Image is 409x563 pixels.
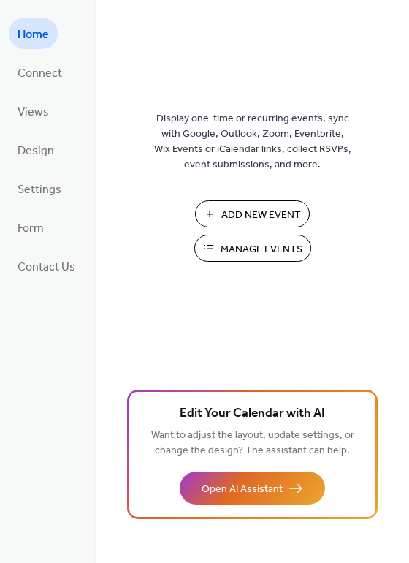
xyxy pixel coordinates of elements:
button: Open AI Assistant [180,472,325,505]
span: Contact Us [18,256,75,279]
a: Design [9,134,63,165]
span: Form [18,217,44,240]
span: Home [18,23,49,46]
span: Settings [18,178,61,201]
button: Add New Event [195,200,310,227]
a: Connect [9,56,71,88]
a: Views [9,95,58,126]
span: Connect [18,62,62,85]
a: Settings [9,173,70,204]
a: Home [9,18,58,49]
span: Manage Events [221,242,302,257]
a: Contact Us [9,250,84,281]
span: Edit Your Calendar with AI [180,404,325,424]
a: Form [9,211,53,243]
span: Display one-time or recurring events, sync with Google, Outlook, Zoom, Eventbrite, Wix Events or ... [154,111,351,173]
span: Add New Event [221,208,301,223]
span: Open AI Assistant [202,482,283,497]
span: Want to adjust the layout, update settings, or change the design? The assistant can help. [151,426,354,461]
button: Manage Events [194,235,311,262]
span: Design [18,140,54,162]
span: Views [18,101,49,124]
